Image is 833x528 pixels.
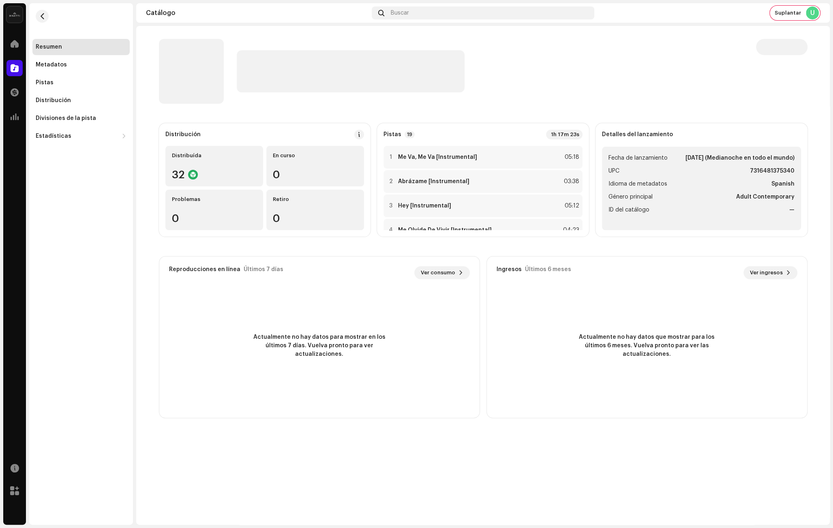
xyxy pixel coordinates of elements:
[685,153,794,163] strong: [DATE] (Medianoche en todo el mundo)
[608,166,619,176] span: UPC
[736,192,794,202] strong: Adult Contemporary
[169,266,240,273] div: Reproducciones en línea
[561,225,579,235] div: 04:23
[525,266,571,273] div: Últimos 6 meses
[398,203,451,209] strong: Hey [Instrumental]
[398,154,477,160] strong: Me Va, Me Va [Instrumental]
[806,6,819,19] div: U
[391,10,409,16] span: Buscar
[244,266,283,273] div: Últimos 7 días
[398,178,469,185] strong: Abrázame [Instrumental]
[36,62,67,68] div: Metadatos
[574,333,720,359] span: Actualmente no hay datos que mostrar para los últimos 6 meses. Vuelva pronto para ver las actuali...
[32,110,130,126] re-m-nav-item: Divisiones de la pista
[561,152,579,162] div: 05:18
[36,79,54,86] div: Pistas
[36,133,71,139] div: Estadísticas
[414,266,470,279] button: Ver consumo
[602,131,673,138] strong: Detalles del lanzamiento
[165,131,201,138] div: Distribución
[608,205,649,215] span: ID del catálogo
[172,152,257,159] div: Distribuída
[36,97,71,104] div: Distribución
[383,131,401,138] strong: Pistas
[608,179,667,189] span: Idioma de metadatos
[32,39,130,55] re-m-nav-item: Resumen
[172,196,257,203] div: Problemas
[561,201,579,211] div: 05:12
[273,152,358,159] div: En curso
[398,227,492,233] strong: Me Olvide De Vivir [Instrumental]
[36,115,96,122] div: Divisiones de la pista
[750,166,794,176] strong: 7316481375340
[561,177,579,186] div: 03:38
[405,131,415,138] p-badge: 19
[750,265,783,281] span: Ver ingresos
[789,205,794,215] strong: —
[273,196,358,203] div: Retiro
[608,153,668,163] span: Fecha de lanzamiento
[608,192,653,202] span: Género principal
[6,6,23,23] img: 02a7c2d3-3c89-4098-b12f-2ff2945c95ee
[146,10,368,16] div: Catálogo
[32,92,130,109] re-m-nav-item: Distribución
[32,75,130,91] re-m-nav-item: Pistas
[546,130,582,139] div: 1h 17m 23s
[32,57,130,73] re-m-nav-item: Metadatos
[771,179,794,189] strong: Spanish
[36,44,62,50] div: Resumen
[421,265,455,281] span: Ver consumo
[775,10,801,16] span: Suplantar
[246,333,392,359] span: Actualmente no hay datos para mostrar en los últimos 7 días. Vuelva pronto para ver actualizaciones.
[32,128,130,144] re-m-nav-dropdown: Estadísticas
[743,266,797,279] button: Ver ingresos
[497,266,522,273] div: Ingresos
